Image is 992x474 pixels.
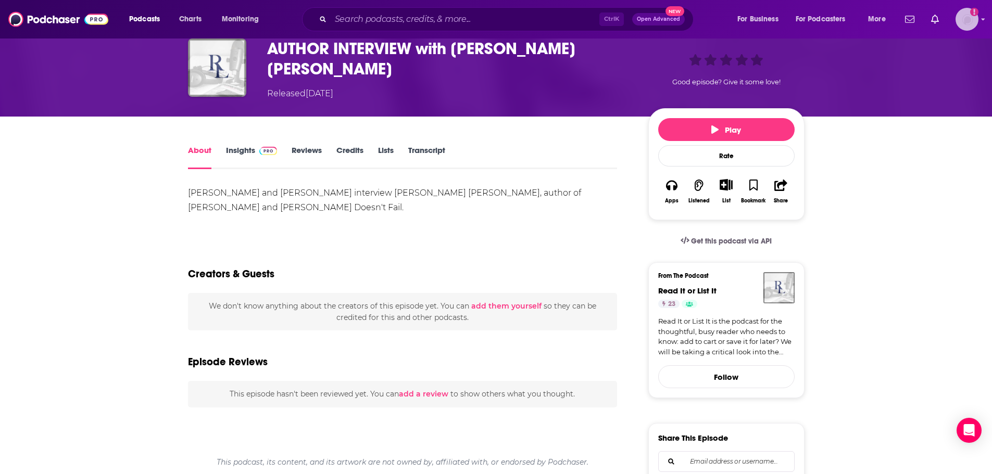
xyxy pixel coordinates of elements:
div: [PERSON_NAME] and [PERSON_NAME] interview [PERSON_NAME] [PERSON_NAME], author of [PERSON_NAME] an... [188,186,618,215]
button: Show More Button [715,179,737,190]
button: open menu [730,11,792,28]
span: Play [711,125,741,135]
button: open menu [122,11,173,28]
div: Apps [665,198,679,204]
a: Show notifications dropdown [927,10,943,28]
div: Bookmark [741,198,765,204]
a: Read It or List It is the podcast for the thoughtful, busy reader who needs to know: add to cart ... [658,316,795,357]
span: Monitoring [222,12,259,27]
div: Search podcasts, credits, & more... [312,7,704,31]
span: Ctrl K [599,12,624,26]
h1: AUTHOR INTERVIEW with Ashley Herring Blake [267,39,632,79]
button: open menu [789,11,861,28]
button: Listened [685,172,712,210]
div: Released [DATE] [267,87,333,100]
div: Listened [688,198,710,204]
span: More [868,12,886,27]
div: List [722,197,731,204]
h2: Creators & Guests [188,267,274,280]
button: Share [767,172,794,210]
span: For Business [737,12,778,27]
input: Search podcasts, credits, & more... [331,11,599,28]
span: New [665,6,684,16]
a: Charts [172,11,208,28]
span: For Podcasters [796,12,846,27]
button: add a review [399,388,448,400]
span: Get this podcast via API [691,237,772,246]
img: Read It or List It [763,272,795,303]
img: AUTHOR INTERVIEW with Ashley Herring Blake [188,39,246,97]
button: Apps [658,172,685,210]
a: Read It or List It [658,286,717,296]
a: InsightsPodchaser Pro [226,145,278,169]
button: open menu [215,11,272,28]
a: About [188,145,211,169]
button: Show profile menu [956,8,978,31]
img: Podchaser Pro [259,147,278,155]
h3: Episode Reviews [188,355,268,368]
a: Credits [336,145,363,169]
span: Good episode? Give it some love! [672,78,781,86]
a: Lists [378,145,394,169]
a: Transcript [408,145,445,169]
a: Reviews [292,145,322,169]
div: Open Intercom Messenger [957,418,982,443]
span: Charts [179,12,202,27]
h3: From The Podcast [658,272,786,279]
span: Podcasts [129,12,160,27]
a: Show notifications dropdown [901,10,919,28]
div: Share [774,198,788,204]
span: Logged in as eringalloway [956,8,978,31]
div: Rate [658,145,795,166]
a: 23 [658,300,680,308]
div: Show More ButtonList [712,172,739,210]
span: 23 [668,299,675,310]
input: Email address or username... [667,452,786,471]
span: Open Advanced [637,17,680,22]
button: Play [658,118,795,141]
span: We don't know anything about the creators of this episode yet . You can so they can be credited f... [209,301,596,322]
img: Podchaser - Follow, Share and Rate Podcasts [8,9,108,29]
a: Get this podcast via API [672,228,781,254]
button: Bookmark [740,172,767,210]
button: Open AdvancedNew [632,13,685,25]
h3: Share This Episode [658,433,728,443]
svg: Add a profile image [970,8,978,16]
button: add them yourself [471,302,542,310]
button: Follow [658,365,795,388]
button: open menu [861,11,899,28]
span: This episode hasn't been reviewed yet. You can to show others what you thought. [230,389,575,399]
div: Search followers [658,451,795,472]
img: User Profile [956,8,978,31]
